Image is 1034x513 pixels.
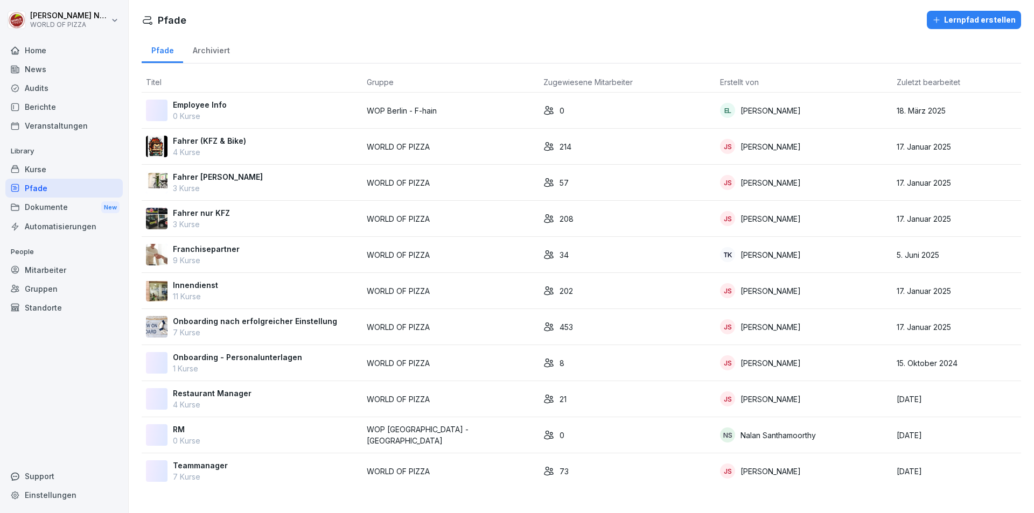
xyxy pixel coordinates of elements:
[5,97,123,116] a: Berichte
[897,393,1017,405] p: [DATE]
[173,435,200,446] p: 0 Kurse
[5,261,123,279] a: Mitarbeiter
[5,279,123,298] a: Gruppen
[897,78,960,87] span: Zuletzt bearbeitet
[897,357,1017,369] p: 15. Oktober 2024
[146,280,167,301] img: b0q5luht1dcruwhey7rialzf.png
[897,105,1017,116] p: 18. März 2025
[142,36,183,63] a: Pfade
[560,430,564,441] p: 0
[5,60,123,79] a: News
[173,363,302,374] p: 1 Kurse
[740,321,801,333] p: [PERSON_NAME]
[173,146,246,158] p: 4 Kurse
[146,78,162,87] span: Titel
[932,14,1016,26] div: Lernpfad erstellen
[897,321,1017,333] p: 17. Januar 2025
[367,424,535,446] p: WOP [GEOGRAPHIC_DATA] - [GEOGRAPHIC_DATA]
[5,198,123,217] div: Dokumente
[720,211,735,226] div: JS
[5,41,123,60] a: Home
[146,244,167,265] img: phi95yx82dtli5iq4pne05le.png
[897,249,1017,261] p: 5. Juni 2025
[173,352,302,363] p: Onboarding - Personalunterlagen
[5,79,123,97] div: Audits
[560,213,574,224] p: 208
[173,279,218,291] p: Innendienst
[367,466,535,477] p: WORLD OF PIZZA
[560,105,564,116] p: 0
[5,486,123,504] a: Einstellungen
[146,136,167,157] img: q3i7q6gnkbq69p1qyvrjrfou.png
[560,177,569,188] p: 57
[5,143,123,160] p: Library
[740,213,801,224] p: [PERSON_NAME]
[897,285,1017,297] p: 17. Januar 2025
[173,315,337,327] p: Onboarding nach erfolgreicher Einstellung
[158,13,186,27] h1: Pfade
[146,208,167,229] img: iic9x6n1q8hi0yxteiwsql30.png
[720,463,735,479] div: JS
[740,357,801,369] p: [PERSON_NAME]
[720,391,735,406] div: JS
[5,467,123,486] div: Support
[5,116,123,135] a: Veranstaltungen
[5,243,123,261] p: People
[740,466,801,477] p: [PERSON_NAME]
[367,213,535,224] p: WORLD OF PIZZA
[173,207,230,219] p: Fahrer nur KFZ
[173,243,240,255] p: Franchisepartner
[720,247,735,262] div: TK
[897,141,1017,152] p: 17. Januar 2025
[720,319,735,334] div: JS
[720,283,735,298] div: JS
[173,291,218,302] p: 11 Kurse
[740,430,816,441] p: Nalan Santhamoorthy
[740,105,801,116] p: [PERSON_NAME]
[740,249,801,261] p: [PERSON_NAME]
[173,99,227,110] p: Employee Info
[183,36,239,63] div: Archiviert
[5,198,123,217] a: DokumenteNew
[30,11,109,20] p: [PERSON_NAME] Natusch
[367,105,535,116] p: WOP Berlin - F-hain
[720,103,735,118] div: EL
[720,175,735,190] div: JS
[740,393,801,405] p: [PERSON_NAME]
[560,285,573,297] p: 202
[927,11,1021,29] button: Lernpfad erstellen
[146,172,167,193] img: n1grij12y0qp0g5v2hotvbic.png
[173,219,230,230] p: 3 Kurse
[173,327,337,338] p: 7 Kurse
[367,321,535,333] p: WORLD OF PIZZA
[367,141,535,152] p: WORLD OF PIZZA
[173,460,228,471] p: Teammanager
[173,399,251,410] p: 4 Kurse
[5,160,123,179] a: Kurse
[173,424,200,435] p: RM
[367,285,535,297] p: WORLD OF PIZZA
[897,430,1017,441] p: [DATE]
[5,179,123,198] a: Pfade
[560,321,573,333] p: 453
[897,177,1017,188] p: 17. Januar 2025
[543,78,633,87] span: Zugewiesene Mitarbeiter
[897,213,1017,224] p: 17. Januar 2025
[560,357,564,369] p: 8
[173,171,263,182] p: Fahrer [PERSON_NAME]
[5,298,123,317] a: Standorte
[173,135,246,146] p: Fahrer (KFZ & Bike)
[367,177,535,188] p: WORLD OF PIZZA
[146,316,167,338] img: tnwvicmdq65bjsmr6fqai0qy.png
[30,21,109,29] p: WORLD OF PIZZA
[720,355,735,370] div: JS
[101,201,120,214] div: New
